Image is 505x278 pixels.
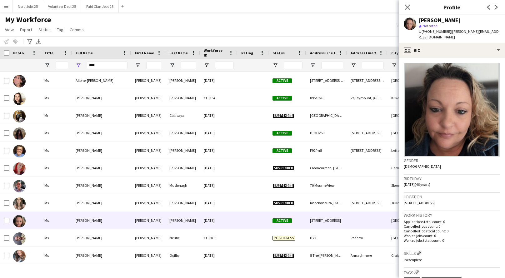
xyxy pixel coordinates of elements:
div: Clooncarreen, [GEOGRAPHIC_DATA] [306,159,347,176]
input: Address Line 1 Filter Input [321,62,343,69]
span: Suspended [272,253,294,258]
button: Paid Clan Jobs 25 [81,0,119,12]
span: Suspended [272,166,294,171]
span: Tag [57,27,63,32]
div: Ms [41,124,72,141]
span: My Workforce [5,15,51,24]
div: [PERSON_NAME] [166,89,200,107]
button: Open Filter Menu [76,62,81,68]
h3: Gender [404,158,500,163]
span: Address Line 2 [351,51,376,55]
span: In progress [272,236,295,241]
app-action-btn: Export XLSX [35,38,42,45]
span: [PERSON_NAME] [76,183,102,188]
div: [PERSON_NAME] [419,17,461,23]
a: Export [17,26,35,34]
div: [DATE] [200,247,237,264]
span: Active [272,218,292,223]
button: Volunteer Dept 25 [43,0,81,12]
input: Last Name Filter Input [181,62,196,69]
div: Callisaya [166,107,200,124]
div: R95e5y6 [306,89,347,107]
div: [PERSON_NAME] [166,124,200,141]
div: [PERSON_NAME] [131,229,166,246]
p: Cancelled jobs total count: 0 [404,229,500,233]
div: [STREET_ADDRESS] [347,124,387,141]
div: Ms [41,159,72,176]
div: Skerries [387,177,425,194]
span: Active [272,96,292,101]
div: [PERSON_NAME] [166,194,200,211]
div: [DATE] [200,124,237,141]
h3: Tags [404,269,500,276]
div: Tulla Road [PERSON_NAME] Co [PERSON_NAME] [387,194,425,211]
img: Lisa Mc donagh [13,180,26,192]
div: Letterkenny [387,142,425,159]
div: Ms [41,89,72,107]
img: Lisa Murphy [13,215,26,227]
div: Ms [41,212,72,229]
div: Kilkenny [387,89,425,107]
h3: Birthday [404,176,500,181]
div: [STREET_ADDRESS][PERSON_NAME] [306,72,347,89]
div: [PERSON_NAME] [166,72,200,89]
button: Open Filter Menu [272,62,278,68]
span: Suspended [272,201,294,206]
button: Open Filter Menu [391,62,397,68]
img: Joel Callisaya [13,110,26,122]
h3: Skills [404,250,500,256]
div: D22 [306,229,347,246]
div: F92frn8 [306,142,347,159]
div: [DATE] [200,212,237,229]
div: [STREET_ADDRESS] [306,212,347,229]
span: Status [38,27,51,32]
p: Incomplete [404,257,500,262]
input: Full Name Filter Input [87,62,127,69]
div: [PERSON_NAME] [131,194,166,211]
p: Worked jobs count: 0 [404,233,500,238]
div: Craigavon [387,247,425,264]
span: [PERSON_NAME] [76,96,102,100]
div: [PERSON_NAME] [166,212,200,229]
span: Suspended [272,183,294,188]
div: [GEOGRAPHIC_DATA] [387,107,425,124]
div: [GEOGRAPHIC_DATA] [387,124,425,141]
button: Open Filter Menu [169,62,175,68]
div: [PERSON_NAME] [131,212,166,229]
span: [DATE] (46 years) [404,182,430,187]
span: First Name [135,51,154,55]
div: [GEOGRAPHIC_DATA] [387,229,425,246]
span: [PERSON_NAME] [76,148,102,153]
img: Ailbhe-Lisa Hanney [13,75,26,87]
div: [GEOGRAPHIC_DATA] [306,107,347,124]
p: Worked jobs total count: 0 [404,238,500,243]
div: [STREET_ADDRESS] [347,142,387,159]
span: [PERSON_NAME] [76,166,102,170]
img: Lisa Ogilby [13,250,26,262]
button: Open Filter Menu [44,62,50,68]
img: Lisa Kennedy [13,162,26,175]
img: Lisa Ncube [13,232,26,245]
div: Ms [41,142,72,159]
span: Status [272,51,285,55]
span: [PERSON_NAME] [76,113,102,118]
input: Title Filter Input [56,62,68,69]
div: Ms [41,177,72,194]
h3: Work history [404,212,500,218]
div: [STREET_ADDRESS][PERSON_NAME] [347,72,387,89]
p: Applications total count: 0 [404,219,500,224]
span: [PERSON_NAME] [76,253,102,258]
span: Active [272,148,292,153]
input: First Name Filter Input [146,62,162,69]
span: | [PERSON_NAME][EMAIL_ADDRESS][DOMAIN_NAME] [419,29,499,39]
div: Annaghmore [347,247,387,264]
input: Workforce ID Filter Input [215,62,234,69]
div: [GEOGRAPHIC_DATA] [387,212,425,229]
button: Open Filter Menu [135,62,141,68]
div: 8 The [PERSON_NAME] [306,247,347,264]
button: Open Filter Menu [310,62,316,68]
div: [PERSON_NAME] [131,89,166,107]
input: Address Line 2 Filter Input [362,62,384,69]
div: Ms [41,229,72,246]
div: Ogilby [166,247,200,264]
